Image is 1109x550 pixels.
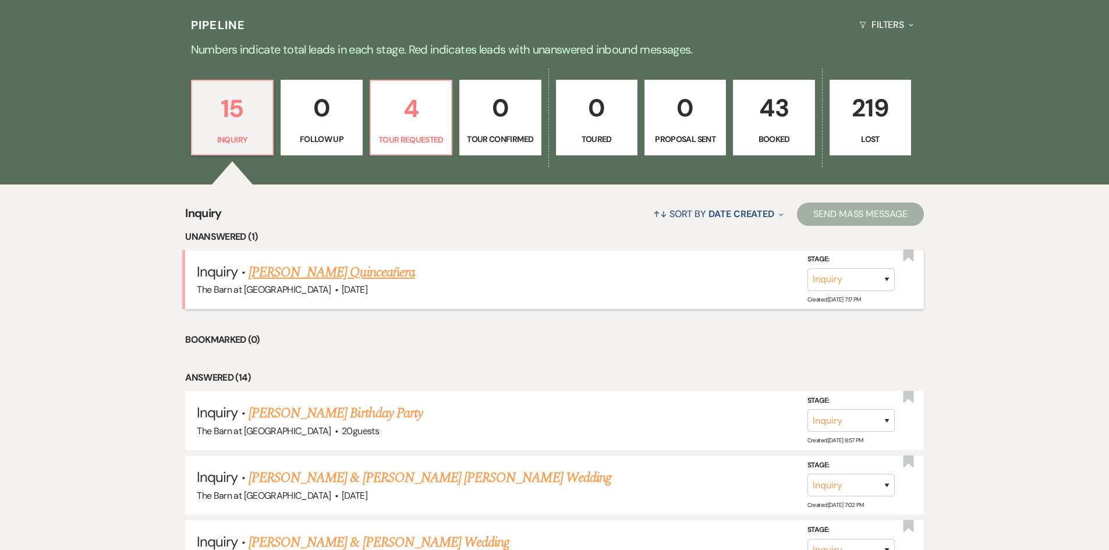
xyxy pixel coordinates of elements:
[459,80,541,155] a: 0Tour Confirmed
[807,253,895,266] label: Stage:
[837,88,904,127] p: 219
[708,208,774,220] span: Date Created
[197,425,331,437] span: The Barn at [GEOGRAPHIC_DATA]
[185,332,924,347] li: Bookmarked (0)
[652,133,718,146] p: Proposal Sent
[807,459,895,472] label: Stage:
[653,208,667,220] span: ↑↓
[564,133,630,146] p: Toured
[197,262,238,281] span: Inquiry
[370,80,452,155] a: 4Tour Requested
[191,80,274,155] a: 15Inquiry
[797,203,924,226] button: Send Mass Message
[649,198,788,229] button: Sort By Date Created
[807,437,863,444] span: Created: [DATE] 8:57 PM
[378,89,444,128] p: 4
[652,88,718,127] p: 0
[249,262,415,283] a: [PERSON_NAME] Quinceañera
[281,80,362,155] a: 0Follow Up
[740,88,807,127] p: 43
[830,80,911,155] a: 219Lost
[288,88,355,127] p: 0
[342,425,379,437] span: 20 guests
[467,133,533,146] p: Tour Confirmed
[733,80,814,155] a: 43Booked
[199,133,265,146] p: Inquiry
[807,296,861,303] span: Created: [DATE] 7:17 PM
[342,283,367,296] span: [DATE]
[807,501,864,509] span: Created: [DATE] 7:02 PM
[807,524,895,537] label: Stage:
[837,133,904,146] p: Lost
[199,89,265,128] p: 15
[564,88,630,127] p: 0
[197,283,331,296] span: The Barn at [GEOGRAPHIC_DATA]
[342,489,367,502] span: [DATE]
[185,204,222,229] span: Inquiry
[378,133,444,146] p: Tour Requested
[644,80,726,155] a: 0Proposal Sent
[556,80,637,155] a: 0Toured
[191,17,246,33] h3: Pipeline
[185,229,924,244] li: Unanswered (1)
[185,370,924,385] li: Answered (14)
[807,395,895,407] label: Stage:
[288,133,355,146] p: Follow Up
[197,403,238,421] span: Inquiry
[197,489,331,502] span: The Barn at [GEOGRAPHIC_DATA]
[249,403,423,424] a: [PERSON_NAME] Birthday Party
[136,40,974,59] p: Numbers indicate total leads in each stage. Red indicates leads with unanswered inbound messages.
[197,468,238,486] span: Inquiry
[740,133,807,146] p: Booked
[249,467,611,488] a: [PERSON_NAME] & [PERSON_NAME] [PERSON_NAME] Wedding
[467,88,533,127] p: 0
[855,9,918,40] button: Filters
